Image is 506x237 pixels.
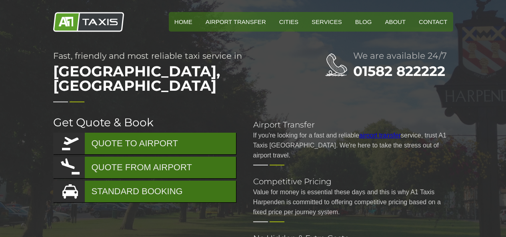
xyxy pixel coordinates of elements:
[350,12,378,32] a: Blog
[53,12,124,32] img: A1 Taxis
[53,117,237,128] h2: Get Quote & Book
[274,12,304,32] a: Cities
[306,12,348,32] a: Services
[413,12,453,32] a: Contact
[53,133,236,154] a: QUOTE TO AIRPORT
[253,121,453,129] h2: Airport Transfer
[169,12,198,32] a: HOME
[253,130,453,160] p: If you're looking for a fast and reliable service, trust A1 Taxis [GEOGRAPHIC_DATA]. We're here t...
[253,177,453,185] h2: Competitive Pricing
[353,63,445,80] a: 01582 822222
[53,181,236,202] a: STANDARD BOOKING
[53,52,293,97] h1: Fast, friendly and most reliable taxi service in
[353,52,453,60] h2: We are available 24/7
[359,132,401,139] a: airport transfer
[53,60,293,97] span: [GEOGRAPHIC_DATA], [GEOGRAPHIC_DATA]
[200,12,272,32] a: Airport Transfer
[379,12,411,32] a: About
[253,187,453,217] p: Value for money is essential these days and this is why A1 Taxis Harpenden is committed to offeri...
[53,157,236,178] a: QUOTE FROM AIRPORT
